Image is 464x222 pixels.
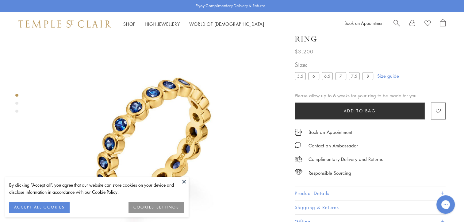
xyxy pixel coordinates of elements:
[309,129,352,135] a: Book an Appointment
[189,21,264,27] a: World of [DEMOGRAPHIC_DATA]World of [DEMOGRAPHIC_DATA]
[344,107,376,114] span: Add to bag
[309,169,351,177] div: Responsible Sourcing
[295,48,313,56] span: $3,200
[424,19,431,29] a: View Wishlist
[309,155,383,163] p: Complimentary Delivery and Returns
[309,142,358,150] div: Contact an Ambassador
[344,20,384,26] a: Book an Appointment
[322,72,333,80] label: 6.5
[15,92,18,118] div: Product gallery navigation
[295,72,306,80] label: 5.5
[349,72,360,80] label: 7.5
[393,19,400,29] a: Search
[295,103,425,119] button: Add to bag
[128,202,184,213] button: COOKIES SETTINGS
[295,155,302,163] img: icon_delivery.svg
[440,19,446,29] a: Open Shopping Bag
[295,201,446,214] button: Shipping & Returns
[145,21,180,27] a: High JewelleryHigh Jewellery
[123,21,136,27] a: ShopShop
[9,202,70,213] button: ACCEPT ALL COOKIES
[377,73,399,79] a: Size guide
[123,20,264,28] nav: Main navigation
[433,193,458,216] iframe: Gorgias live chat messenger
[196,3,265,9] p: Enjoy Complimentary Delivery & Returns
[295,142,301,148] img: MessageIcon-01_2.svg
[18,20,111,28] img: Temple St. Clair
[335,72,346,80] label: 7
[295,92,446,99] div: Please allow up to 6 weeks for your ring to be made for you.
[362,72,373,80] label: 8
[295,129,302,136] img: icon_appointment.svg
[295,60,376,70] span: Size:
[308,72,319,80] label: 6
[9,181,184,196] div: By clicking “Accept all”, you agree that our website can store cookies on your device and disclos...
[295,169,302,175] img: icon_sourcing.svg
[295,186,446,200] button: Product Details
